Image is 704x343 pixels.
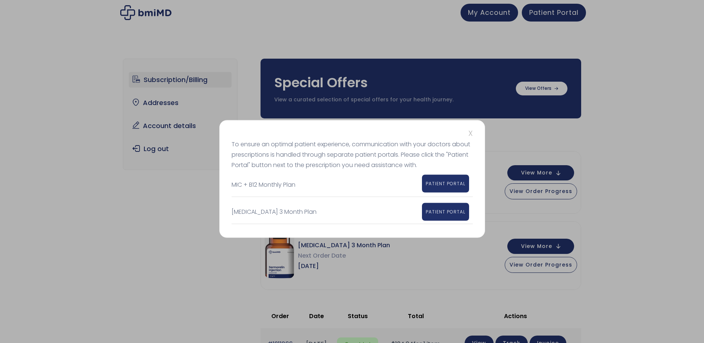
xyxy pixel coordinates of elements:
span: PATIENT PORTAL [426,209,465,215]
span: PATIENT PORTAL [426,180,465,187]
span: X [468,128,473,138]
a: PATIENT PORTAL [422,175,469,193]
a: PATIENT PORTAL [422,203,469,221]
div: MIC + B12 Monthly Plan [232,180,416,190]
div: [MEDICAL_DATA] 3 Month Plan [232,207,416,217]
p: To ensure an optimal patient experience, communication with your doctors about prescriptions is h... [232,139,473,170]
